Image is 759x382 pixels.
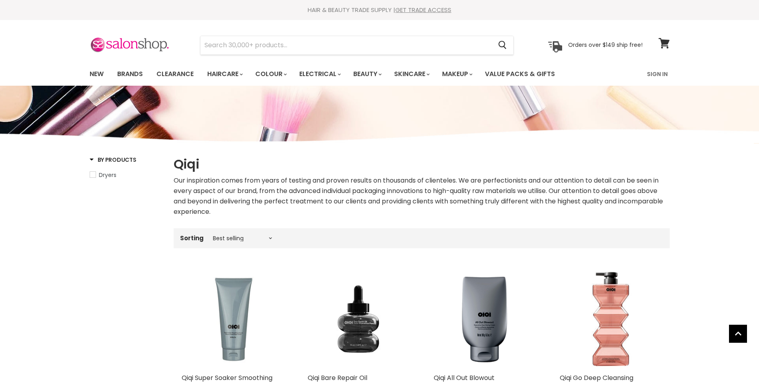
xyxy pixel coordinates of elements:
input: Search [200,36,492,54]
img: Qiqi All Out Blowout [434,267,536,370]
a: Makeup [436,66,477,82]
a: Dryers [90,171,164,179]
a: Colour [249,66,292,82]
img: Qiqi Super Soaker Smoothing Masque [182,267,284,370]
p: Orders over $149 ship free! [568,41,643,48]
label: Sorting [180,235,204,241]
a: Skincare [388,66,435,82]
div: Our inspiration comes from years of testing and proven results on thousands of clienteles. We are... [174,175,670,217]
a: New [84,66,110,82]
a: Value Packs & Gifts [479,66,561,82]
ul: Main menu [84,62,602,86]
a: GET TRADE ACCESS [395,6,451,14]
form: Product [200,36,514,55]
iframe: Gorgias live chat messenger [719,344,751,374]
img: Qiqi Bare Repair Oil [308,267,410,370]
a: Clearance [150,66,200,82]
a: Haircare [201,66,248,82]
a: Beauty [347,66,387,82]
a: Brands [111,66,149,82]
button: Search [492,36,513,54]
a: Electrical [293,66,346,82]
a: Sign In [642,66,673,82]
img: Qiqi Go Deep Cleansing Shampoo [560,267,662,370]
div: HAIR & BEAUTY TRADE SUPPLY | [80,6,680,14]
h3: By Products [90,156,136,164]
span: Dryers [99,171,116,179]
nav: Main [80,62,680,86]
h1: Qiqi [174,156,670,173]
